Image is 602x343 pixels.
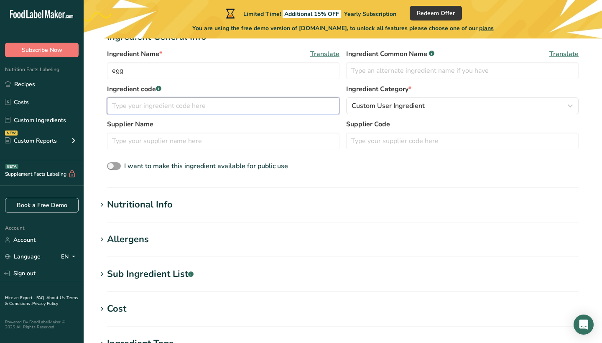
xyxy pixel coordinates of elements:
[346,84,579,94] label: Ingredient Category
[310,49,339,59] span: Translate
[107,267,194,281] div: Sub Ingredient List
[107,302,126,316] div: Cost
[107,49,162,59] span: Ingredient Name
[283,10,341,18] span: Additional 15% OFF
[32,301,58,307] a: Privacy Policy
[5,164,18,169] div: BETA
[224,8,396,18] div: Limited Time!
[5,198,79,212] a: Book a Free Demo
[61,252,79,262] div: EN
[344,10,396,18] span: Yearly Subscription
[346,133,579,149] input: Type your supplier code here
[36,295,46,301] a: FAQ .
[107,133,339,149] input: Type your supplier name here
[352,101,425,111] span: Custom User Ingredient
[346,119,579,129] label: Supplier Code
[410,6,462,20] button: Redeem Offer
[107,97,339,114] input: Type your ingredient code here
[5,43,79,57] button: Subscribe Now
[5,320,79,330] div: Powered By FoodLabelMaker © 2025 All Rights Reserved
[124,161,288,171] span: I want to make this ingredient available for public use
[5,295,78,307] a: Terms & Conditions .
[574,315,594,335] div: Open Intercom Messenger
[346,97,579,114] button: Custom User Ingredient
[5,295,35,301] a: Hire an Expert .
[417,9,455,18] span: Redeem Offer
[46,295,66,301] a: About Us .
[107,62,339,79] input: Type your ingredient name here
[192,24,494,33] span: You are using the free demo version of [DOMAIN_NAME], to unlock all features please choose one of...
[107,119,339,129] label: Supplier Name
[107,198,173,212] div: Nutritional Info
[346,62,579,79] input: Type an alternate ingredient name if you have
[107,233,149,246] div: Allergens
[22,46,62,54] span: Subscribe Now
[549,49,579,59] span: Translate
[479,24,494,32] span: plans
[5,249,41,264] a: Language
[5,136,57,145] div: Custom Reports
[107,84,339,94] label: Ingredient code
[5,131,18,136] div: NEW
[346,49,434,59] span: Ingredient Common Name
